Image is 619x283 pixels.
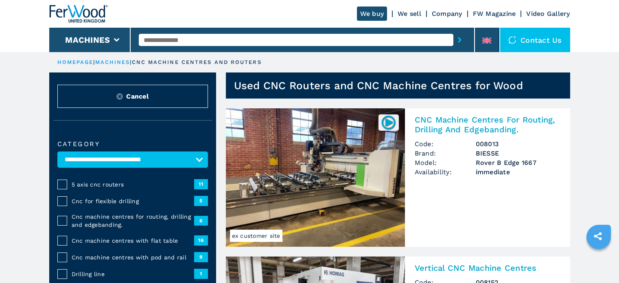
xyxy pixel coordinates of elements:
h2: CNC Machine Centres For Routing, Drilling And Edgebanding. [415,115,560,134]
img: 008013 [381,114,396,130]
a: FW Magazine [473,10,516,18]
span: Cnc machine centres with flat table [72,237,194,245]
span: Cnc machine centres for routing, drilling and edgebanding. [72,213,194,229]
img: Reset [116,93,123,100]
span: 1 [194,269,208,279]
h1: Used CNC Routers and CNC Machine Centres for Wood [234,79,523,92]
span: Cancel [126,92,149,101]
a: Video Gallery [526,10,570,18]
span: Availability: [415,167,476,177]
button: ResetCancel [57,85,208,108]
span: Cnc for flexible drilling [72,197,194,205]
a: machines [95,59,130,65]
span: 5 axis cnc routers [72,180,194,189]
h3: BIESSE [476,149,560,158]
h3: Rover B Edge 1667 [476,158,560,167]
p: cnc machine centres and routers [132,59,262,66]
span: 6 [194,216,208,226]
span: immediate [476,167,560,177]
span: Model: [415,158,476,167]
span: Brand: [415,149,476,158]
span: 5 [194,196,208,206]
button: Machines [65,35,110,45]
h3: 008013 [476,139,560,149]
div: Contact us [500,28,570,52]
span: Code: [415,139,476,149]
img: CNC Machine Centres For Routing, Drilling And Edgebanding. BIESSE Rover B Edge 1667 [226,108,405,247]
span: ex customer site [230,230,282,242]
span: Cnc machine centres with pod and rail [72,253,194,261]
a: CNC Machine Centres For Routing, Drilling And Edgebanding. BIESSE Rover B Edge 1667ex customer si... [226,108,570,247]
button: submit-button [453,31,466,49]
h2: Vertical CNC Machine Centres [415,263,560,273]
span: 11 [194,179,208,189]
a: We sell [398,10,421,18]
a: sharethis [588,226,608,246]
label: Category [57,141,208,147]
a: We buy [357,7,387,21]
a: HOMEPAGE [57,59,94,65]
a: Company [432,10,462,18]
span: 9 [194,252,208,262]
img: Contact us [508,36,516,44]
span: | [130,59,131,65]
img: Ferwood [49,5,108,23]
span: Drilling line [72,270,194,278]
span: 16 [194,235,208,245]
iframe: Chat [584,246,613,277]
span: | [93,59,95,65]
